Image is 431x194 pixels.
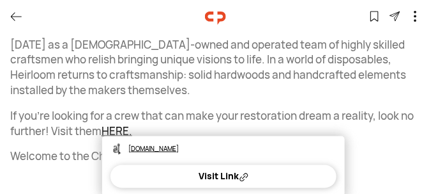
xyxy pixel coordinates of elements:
[10,149,421,164] p: Welcome to the Chamber!
[10,108,421,139] p: If you're looking for a crew that can make your restoration dream a reality, look no further! Vis...
[102,124,132,138] a: HERE.
[110,143,123,156] img: icon
[205,8,226,29] img: logo
[199,172,248,182] div: Visit Link
[128,144,179,154] p: [DOMAIN_NAME]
